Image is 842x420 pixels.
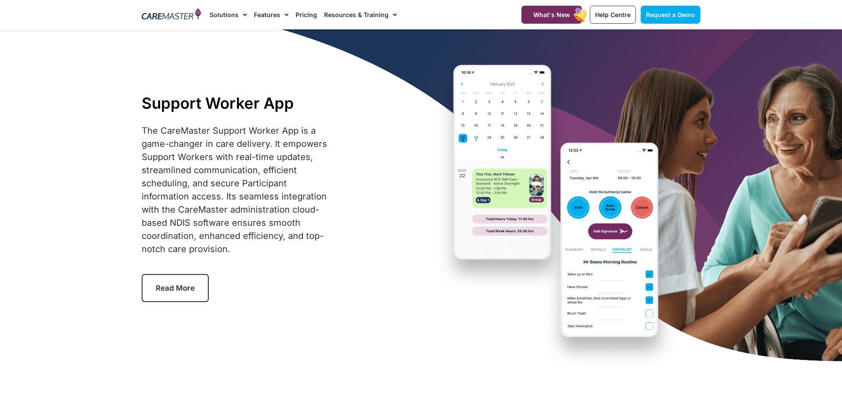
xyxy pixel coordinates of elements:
[142,94,332,112] h1: Support Worker App
[595,11,631,18] span: Help Centre
[142,274,209,302] a: Read More
[590,6,636,24] a: Help Centre
[646,11,695,18] span: Request a Demo
[641,6,700,24] a: Request a Demo
[142,8,201,21] img: CareMaster Logo
[156,284,195,292] span: Read More
[533,11,570,18] span: What's New
[521,6,582,24] a: What's New
[142,124,332,256] div: The CareMaster Support Worker App is a game-changer in care delivery. It empowers Support Workers...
